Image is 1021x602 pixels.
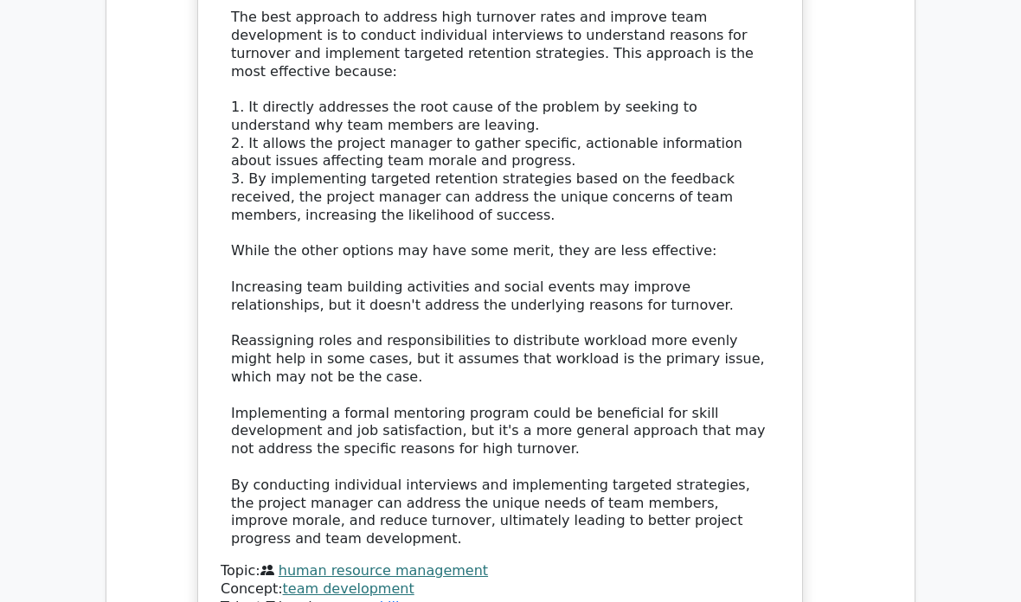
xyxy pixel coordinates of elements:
div: Topic: [221,563,780,581]
div: The best approach to address high turnover rates and improve team development is to conduct indiv... [231,10,769,549]
a: team development [283,581,414,598]
div: Concept: [221,581,780,599]
a: human resource management [279,563,488,580]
